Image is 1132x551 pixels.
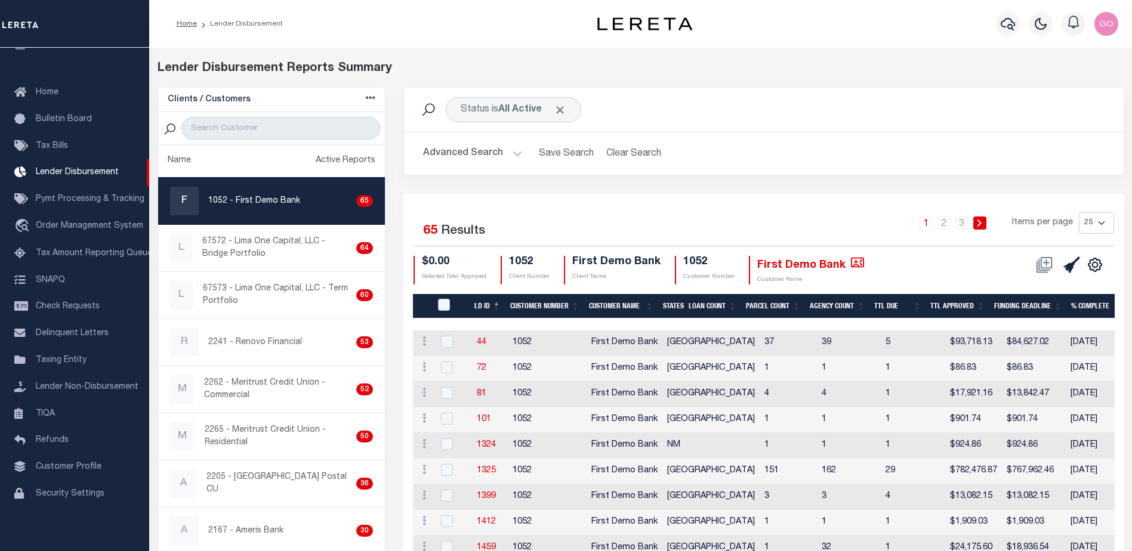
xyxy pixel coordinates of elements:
td: $1,909.03 [1002,510,1066,535]
a: 81 [477,389,486,398]
button: Save Search [532,142,601,165]
span: 65 [423,225,437,237]
td: 1 [881,510,945,535]
span: Bulletin Board [36,115,92,123]
td: $86.83 [945,356,1002,382]
td: 1 [817,510,881,535]
label: Results [441,222,485,241]
td: 3 [760,484,817,510]
td: [GEOGRAPHIC_DATA] [662,407,760,433]
td: 1 [817,407,881,433]
td: 1052 [508,510,587,535]
span: Refunds [36,436,69,444]
td: $924.86 [945,433,1002,459]
h4: $0.00 [422,256,486,269]
p: 2167 - Ameris Bank [208,525,283,537]
td: [GEOGRAPHIC_DATA] [662,382,760,407]
button: Advanced Search [423,142,522,165]
td: 151 [760,459,817,484]
td: 4 [760,382,817,407]
td: 1052 [508,433,587,459]
a: A2205 - [GEOGRAPHIC_DATA] Postal CU36 [158,460,385,507]
p: 2205 - [GEOGRAPHIC_DATA] Postal CU [206,471,351,496]
p: Client Name [572,273,661,281]
div: Name [168,154,191,168]
td: $13,082.15 [1002,484,1066,510]
td: 1052 [508,407,587,433]
td: 1 [760,433,817,459]
a: R2241 - Renovo Financial53 [158,319,385,366]
p: Customer Number [683,273,735,281]
th: States [658,294,684,318]
span: Lender Disbursement [36,168,119,177]
th: Ttl Due: activate to sort column ascending [869,294,926,318]
span: Taxing Entity [36,356,87,364]
td: 1052 [508,484,587,510]
td: First Demo Bank [587,433,662,459]
td: [GEOGRAPHIC_DATA] [662,484,760,510]
img: logo-dark.svg [597,17,693,30]
td: 4 [881,484,945,510]
td: 1052 [508,356,587,382]
a: 101 [477,415,491,423]
td: First Demo Bank [587,382,662,407]
td: $1,909.03 [945,510,1002,535]
td: $86.83 [1002,356,1066,382]
td: $84,627.02 [1002,330,1066,356]
th: Customer Name: activate to sort column ascending [584,294,658,318]
input: Search Customer [181,117,380,140]
td: 37 [760,330,817,356]
span: Items per page [1012,216,1073,230]
div: M [170,375,195,404]
td: [GEOGRAPHIC_DATA] [662,459,760,484]
a: L67572 - Lima One Capital, LLC - Bridge Portfolio64 [158,225,385,271]
span: Customer Profile [36,463,101,471]
h4: First Demo Bank [757,256,864,272]
span: Click to Remove [554,104,566,116]
td: $767,962.46 [1002,459,1066,484]
div: 30 [356,525,373,537]
th: Funding Deadline: activate to sort column ascending [989,294,1066,318]
a: 3 [955,216,968,230]
td: 1 [760,407,817,433]
p: 2241 - Renovo Financial [208,336,302,349]
span: Order Management System [36,222,143,230]
td: 3 [817,484,881,510]
p: 2265 - Meritrust Credit Union - Residential [205,424,351,449]
div: R [170,328,199,357]
td: 39 [817,330,881,356]
td: 1 [760,510,817,535]
td: $901.74 [1002,407,1066,433]
td: 1052 [508,382,587,407]
span: Tax Amount Reporting Queue [36,249,152,258]
div: 65 [356,195,373,207]
td: 1 [881,356,945,382]
th: Loan Count: activate to sort column ascending [684,294,741,318]
th: Ttl Approved: activate to sort column ascending [926,294,989,318]
td: 1 [881,407,945,433]
div: 50 [356,431,373,442]
a: M2262 - Meritrust Credit Union - Commercial52 [158,366,385,413]
h5: Clients / Customers [168,95,251,105]
td: $901.74 [945,407,1002,433]
span: Tax Bills [36,142,68,150]
p: Client Number [509,273,550,281]
p: 67573 - Lima One Capital, LLC - Term Portfolio [203,283,351,308]
a: 1 [920,216,933,230]
td: First Demo Bank [587,330,662,356]
span: Delinquent Letters [36,329,109,338]
div: Active Reports [316,154,375,168]
h4: 1052 [683,256,735,269]
p: 2262 - Meritrust Credit Union - Commercial [204,377,351,402]
a: L67573 - Lima One Capital, LLC - Term Portfolio60 [158,272,385,318]
td: First Demo Bank [587,356,662,382]
a: 1399 [477,492,496,500]
th: Agency Count: activate to sort column ascending [805,294,869,318]
td: 1 [817,356,881,382]
td: 162 [817,459,881,484]
td: [GEOGRAPHIC_DATA] [662,356,760,382]
td: [GEOGRAPHIC_DATA] [662,330,760,356]
div: 36 [356,478,373,490]
a: 1325 [477,466,496,475]
td: 29 [881,459,945,484]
